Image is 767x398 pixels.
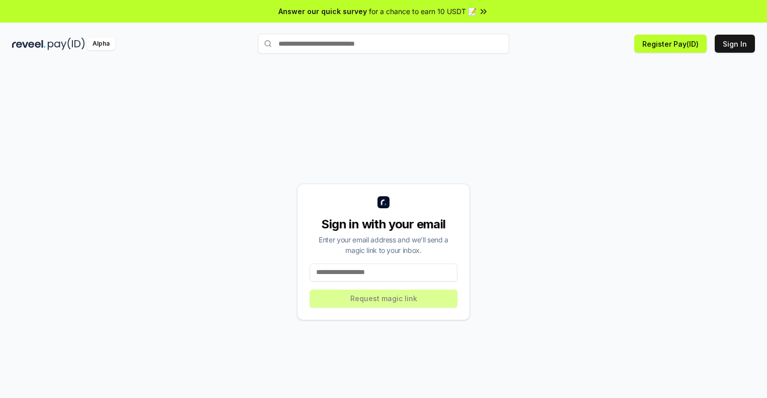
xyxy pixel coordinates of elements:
div: Sign in with your email [310,216,457,232]
img: reveel_dark [12,38,46,50]
div: Enter your email address and we’ll send a magic link to your inbox. [310,234,457,255]
button: Sign In [715,35,755,53]
img: logo_small [377,196,390,208]
div: Alpha [87,38,115,50]
span: for a chance to earn 10 USDT 📝 [369,6,476,17]
img: pay_id [48,38,85,50]
span: Answer our quick survey [278,6,367,17]
button: Register Pay(ID) [634,35,707,53]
